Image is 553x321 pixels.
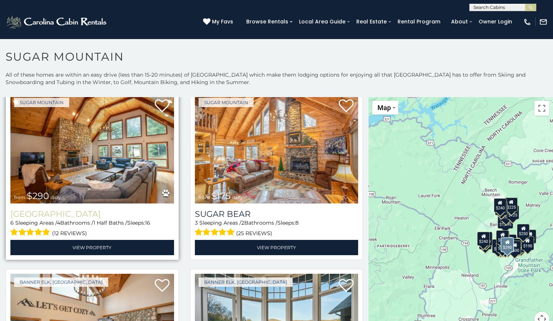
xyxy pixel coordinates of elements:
[494,198,507,212] div: $240
[504,234,517,248] div: $200
[512,238,525,253] div: $195
[241,219,244,226] span: 2
[524,229,537,244] div: $155
[6,15,109,29] img: White-1-2.png
[57,219,60,226] span: 4
[353,16,390,28] a: Real Estate
[212,18,233,26] span: My Favs
[199,195,210,200] span: from
[523,18,531,26] img: phone-regular-white.png
[10,94,174,204] a: Sugar Mountain Lodge from $290 daily
[195,219,198,226] span: 3
[339,99,354,114] a: Add to favorites
[495,201,508,215] div: $170
[498,215,513,229] div: $1,095
[521,236,534,250] div: $190
[10,240,174,255] a: View Property
[195,219,359,238] div: Sleeping Areas / Bathrooms / Sleeps:
[447,16,472,28] a: About
[195,240,359,255] a: View Property
[477,231,490,245] div: $240
[339,278,354,294] a: Add to favorites
[195,94,359,204] img: Sugar Bear
[479,235,492,249] div: $355
[195,94,359,204] a: Sugar Bear from $175 daily
[377,104,391,112] span: Map
[51,195,61,200] span: daily
[242,16,292,28] a: Browse Rentals
[501,237,514,252] div: $290
[10,94,174,204] img: Sugar Mountain Lodge
[499,240,512,254] div: $350
[236,228,272,238] span: (25 reviews)
[539,18,547,26] img: mail-regular-white.png
[295,219,299,226] span: 8
[93,219,127,226] span: 1 Half Baths /
[10,219,14,226] span: 6
[203,18,235,26] a: My Favs
[500,207,512,221] div: $350
[27,190,49,201] span: $290
[517,224,530,238] div: $250
[155,99,170,114] a: Add to favorites
[492,239,505,253] div: $375
[10,219,174,238] div: Sleeping Areas / Bathrooms / Sleeps:
[10,209,174,219] h3: Sugar Mountain Lodge
[295,16,349,28] a: Local Area Guide
[10,209,174,219] a: [GEOGRAPHIC_DATA]
[14,195,25,200] span: from
[394,16,444,28] a: Rental Program
[509,241,521,255] div: $500
[52,228,87,238] span: (12 reviews)
[14,98,69,107] a: Sugar Mountain
[372,101,398,115] button: Change map style
[534,101,549,116] button: Toggle fullscreen view
[14,277,108,287] a: Banner Elk, [GEOGRAPHIC_DATA]
[496,238,509,253] div: $375
[232,195,242,200] span: daily
[211,190,231,201] span: $175
[155,278,170,294] a: Add to favorites
[496,230,509,244] div: $190
[475,16,516,28] a: Owner Login
[199,277,293,287] a: Banner Elk, [GEOGRAPHIC_DATA]
[507,205,520,219] div: $125
[195,209,359,219] a: Sugar Bear
[505,198,518,212] div: $225
[145,219,150,226] span: 16
[199,98,254,107] a: Sugar Mountain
